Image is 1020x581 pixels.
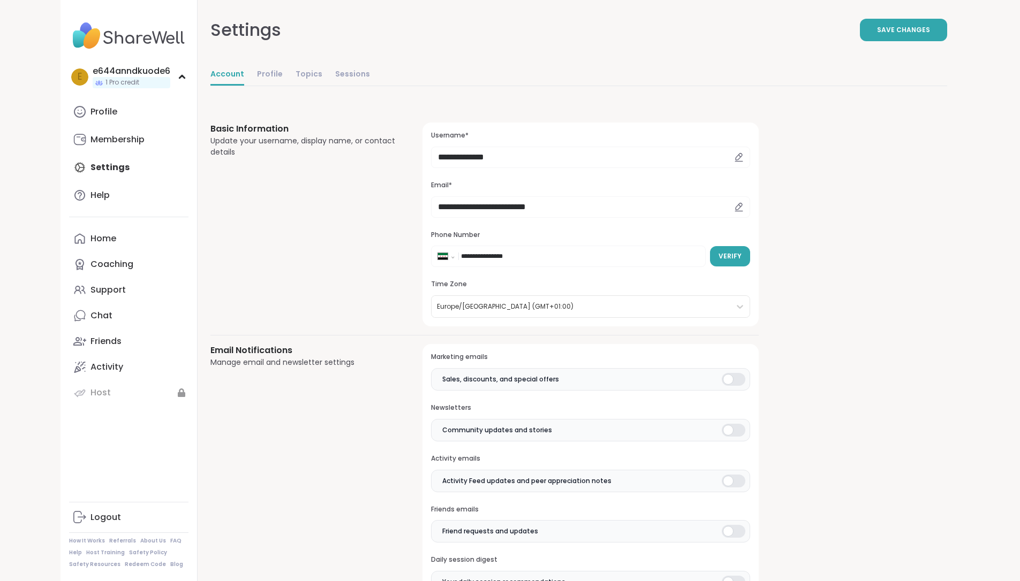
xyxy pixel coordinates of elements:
div: Activity [90,361,123,373]
a: Coaching [69,251,188,277]
img: ShareWell Nav Logo [69,17,188,55]
div: Settings [210,17,281,43]
span: e [78,70,82,84]
h3: Basic Information [210,123,397,135]
a: Safety Resources [69,561,120,568]
button: Verify [710,246,750,266]
button: Save Changes [860,19,947,41]
h3: Marketing emails [431,353,750,362]
div: Manage email and newsletter settings [210,357,397,368]
span: Sales, discounts, and special offers [442,374,559,384]
a: Blog [170,561,183,568]
h3: Email* [431,181,750,190]
a: Redeem Code [125,561,166,568]
a: Topics [296,64,322,86]
a: Host Training [86,549,125,556]
span: Verify [719,251,742,261]
a: Support [69,277,188,303]
a: Help [69,549,82,556]
div: Help [90,189,110,201]
h3: Phone Number [431,231,750,240]
div: Update your username, display name, or contact details [210,135,397,158]
span: Friend requests and updates [442,526,538,536]
a: Profile [69,99,188,125]
div: Friends [90,335,122,347]
a: FAQ [170,537,182,545]
a: Friends [69,328,188,354]
a: Chat [69,303,188,328]
h3: Friends emails [431,505,750,514]
div: Chat [90,310,112,322]
a: Membership [69,127,188,152]
a: Help [69,182,188,208]
div: Home [90,233,116,244]
a: About Us [140,537,166,545]
a: Account [210,64,244,86]
h3: Activity emails [431,454,750,463]
div: Logout [90,511,121,523]
div: Coaching [90,258,133,270]
h3: Time Zone [431,280,750,289]
div: Host [90,387,111,399]
a: How It Works [69,537,105,545]
span: Activity Feed updates and peer appreciation notes [442,476,611,486]
a: Referrals [109,537,136,545]
a: Profile [257,64,283,86]
a: Activity [69,354,188,380]
a: Host [69,380,188,406]
div: Membership [90,134,145,146]
span: Save Changes [877,25,930,35]
span: Community updates and stories [442,425,552,435]
h3: Email Notifications [210,344,397,357]
a: Safety Policy [129,549,167,556]
a: Home [69,226,188,251]
div: e644anndkuode6 [93,65,170,77]
h3: Username* [431,131,750,140]
h3: Daily session digest [431,555,750,564]
a: Sessions [335,64,370,86]
h3: Newsletters [431,403,750,412]
div: Support [90,284,126,296]
div: Profile [90,106,117,118]
a: Logout [69,504,188,530]
span: 1 Pro credit [105,78,139,87]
